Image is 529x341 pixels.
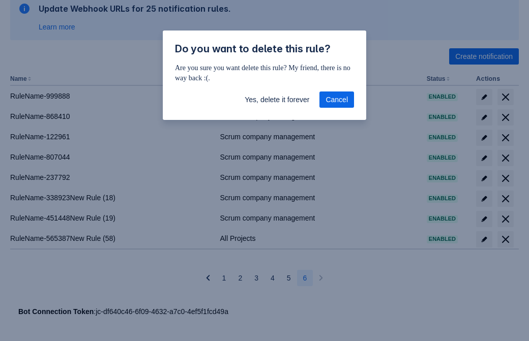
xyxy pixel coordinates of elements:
span: Cancel [326,91,348,108]
p: Are you sure you want delete this rule? My friend, there is no way back :(. [175,63,354,83]
span: Do you want to delete this rule? [175,43,331,55]
span: Yes, delete it forever [245,91,309,108]
button: Yes, delete it forever [239,91,315,108]
button: Cancel [319,91,354,108]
